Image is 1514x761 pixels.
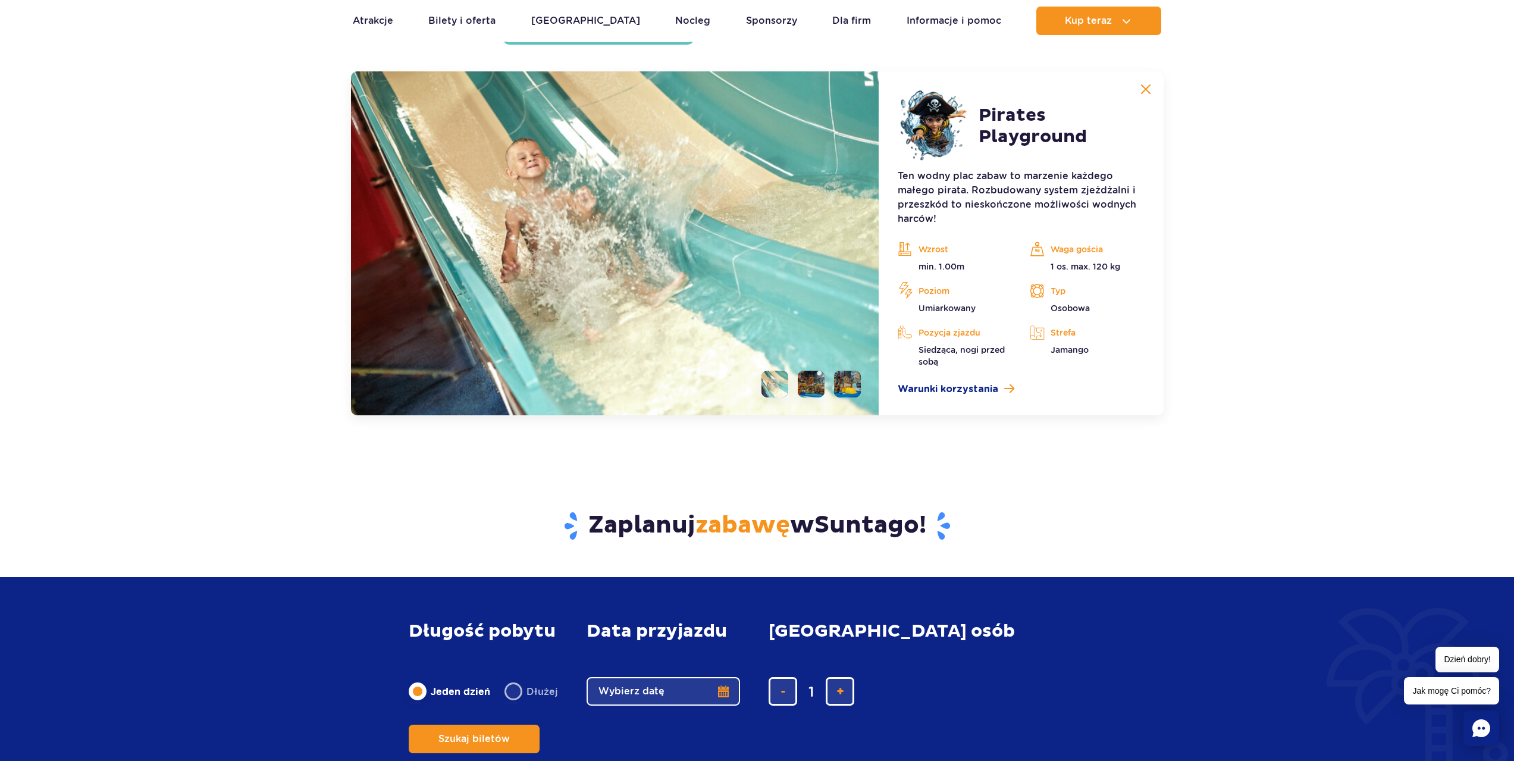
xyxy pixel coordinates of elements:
[1036,7,1161,35] button: Kup teraz
[898,344,1012,368] p: Siedząca, nogi przed sobą
[746,7,797,35] a: Sponsorzy
[898,282,1012,300] p: Poziom
[898,261,1012,273] p: min. 1.00m
[769,677,797,706] button: usuń bilet
[1030,344,1144,356] p: Jamango
[898,382,1144,396] a: Warunki korzystania
[898,240,1012,258] p: Wzrost
[409,621,556,641] span: Długość pobytu
[409,725,540,753] button: Szukaj biletów
[438,734,510,744] span: Szukaj biletów
[814,511,919,540] span: Suntago
[979,105,1144,148] h2: Pirates Playground
[898,382,998,396] span: Warunki korzystania
[769,621,1015,641] span: [GEOGRAPHIC_DATA] osób
[1030,261,1144,273] p: 1 os. max. 120 kg
[1404,677,1499,704] span: Jak mogę Ci pomóc?
[675,7,710,35] a: Nocleg
[1030,240,1144,258] p: Waga gościa
[1030,302,1144,314] p: Osobowa
[907,7,1001,35] a: Informacje i pomoc
[353,7,393,35] a: Atrakcje
[1435,647,1499,672] span: Dzień dobry!
[1463,710,1499,746] div: Chat
[832,7,871,35] a: Dla firm
[898,302,1012,314] p: Umiarkowany
[1065,15,1112,26] span: Kup teraz
[409,679,490,704] label: Jeden dzień
[587,621,727,641] span: Data przyjazdu
[898,169,1144,226] p: Ten wodny plac zabaw to marzenie każdego małego pirata. Rozbudowany system zjeżdżalni i przeszkód...
[1030,324,1144,342] p: Strefa
[504,679,558,704] label: Dłużej
[428,7,496,35] a: Bilety i oferta
[826,677,854,706] button: dodaj bilet
[898,90,969,162] img: 68496b3343aa7861054357.png
[898,324,1012,342] p: Pozycja zjazdu
[409,511,1105,541] h3: Zaplanuj w !
[797,677,826,706] input: liczba biletów
[587,677,740,706] button: Wybierz datę
[531,7,640,35] a: [GEOGRAPHIC_DATA]
[1030,282,1144,300] p: Typ
[695,511,790,540] span: zabawę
